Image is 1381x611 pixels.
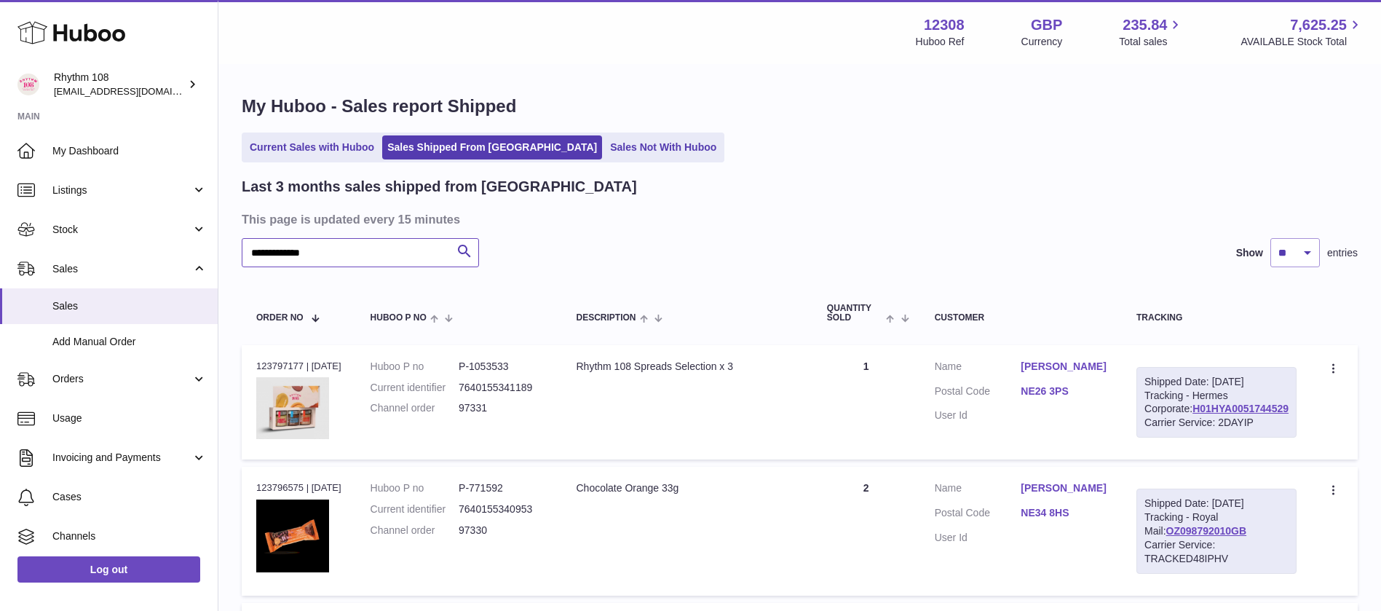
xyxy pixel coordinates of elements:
[52,529,207,543] span: Channels
[242,211,1354,227] h3: This page is updated every 15 minutes
[1236,246,1263,260] label: Show
[1136,367,1297,438] div: Tracking - Hermes Corporate:
[1021,385,1107,398] a: NE26 3PS
[459,360,547,374] dd: P-1053533
[1031,15,1062,35] strong: GBP
[935,531,1021,545] dt: User Id
[812,345,920,460] td: 1
[935,385,1021,402] dt: Postal Code
[576,481,797,495] div: Chocolate Orange 33g
[827,304,883,323] span: Quantity Sold
[52,299,207,313] span: Sales
[935,409,1021,422] dt: User Id
[1144,375,1289,389] div: Shipped Date: [DATE]
[1327,246,1358,260] span: entries
[1240,15,1364,49] a: 7,625.25 AVAILABLE Stock Total
[459,401,547,415] dd: 97331
[1290,15,1347,35] span: 7,625.25
[371,524,459,537] dt: Channel order
[242,177,637,197] h2: Last 3 months sales shipped from [GEOGRAPHIC_DATA]
[1021,506,1107,520] a: NE34 8HS
[1192,403,1289,414] a: H01HYA0051744529
[924,15,965,35] strong: 12308
[1119,35,1184,49] span: Total sales
[1021,35,1063,49] div: Currency
[54,85,214,97] span: [EMAIL_ADDRESS][DOMAIN_NAME]
[1144,538,1289,566] div: Carrier Service: TRACKED48IPHV
[52,372,191,386] span: Orders
[371,313,427,323] span: Huboo P no
[52,490,207,504] span: Cases
[812,467,920,595] td: 2
[256,481,341,494] div: 123796575 | [DATE]
[371,502,459,516] dt: Current identifier
[17,74,39,95] img: orders@rhythm108.com
[459,381,547,395] dd: 7640155341189
[382,135,602,159] a: Sales Shipped From [GEOGRAPHIC_DATA]
[935,313,1107,323] div: Customer
[576,360,797,374] div: Rhythm 108 Spreads Selection x 3
[52,223,191,237] span: Stock
[1136,489,1297,573] div: Tracking - Royal Mail:
[935,506,1021,524] dt: Postal Code
[242,95,1358,118] h1: My Huboo - Sales report Shipped
[52,262,191,276] span: Sales
[52,144,207,158] span: My Dashboard
[371,381,459,395] dt: Current identifier
[1144,416,1289,430] div: Carrier Service: 2DAYIP
[459,524,547,537] dd: 97330
[935,360,1021,377] dt: Name
[245,135,379,159] a: Current Sales with Huboo
[1166,525,1247,537] a: OZ098792010GB
[256,377,329,439] img: 1753718925.JPG
[17,556,200,583] a: Log out
[54,71,185,98] div: Rhythm 108
[256,500,329,572] img: 123081684745551.jpg
[1021,360,1107,374] a: [PERSON_NAME]
[1123,15,1167,35] span: 235.84
[576,313,636,323] span: Description
[256,313,304,323] span: Order No
[52,411,207,425] span: Usage
[1144,497,1289,511] div: Shipped Date: [DATE]
[1119,15,1184,49] a: 235.84 Total sales
[1021,481,1107,495] a: [PERSON_NAME]
[935,481,1021,499] dt: Name
[52,335,207,349] span: Add Manual Order
[52,451,191,465] span: Invoicing and Payments
[1136,313,1297,323] div: Tracking
[256,360,341,373] div: 123797177 | [DATE]
[52,184,191,197] span: Listings
[371,401,459,415] dt: Channel order
[605,135,721,159] a: Sales Not With Huboo
[371,360,459,374] dt: Huboo P no
[916,35,965,49] div: Huboo Ref
[459,502,547,516] dd: 7640155340953
[371,481,459,495] dt: Huboo P no
[459,481,547,495] dd: P-771592
[1240,35,1364,49] span: AVAILABLE Stock Total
